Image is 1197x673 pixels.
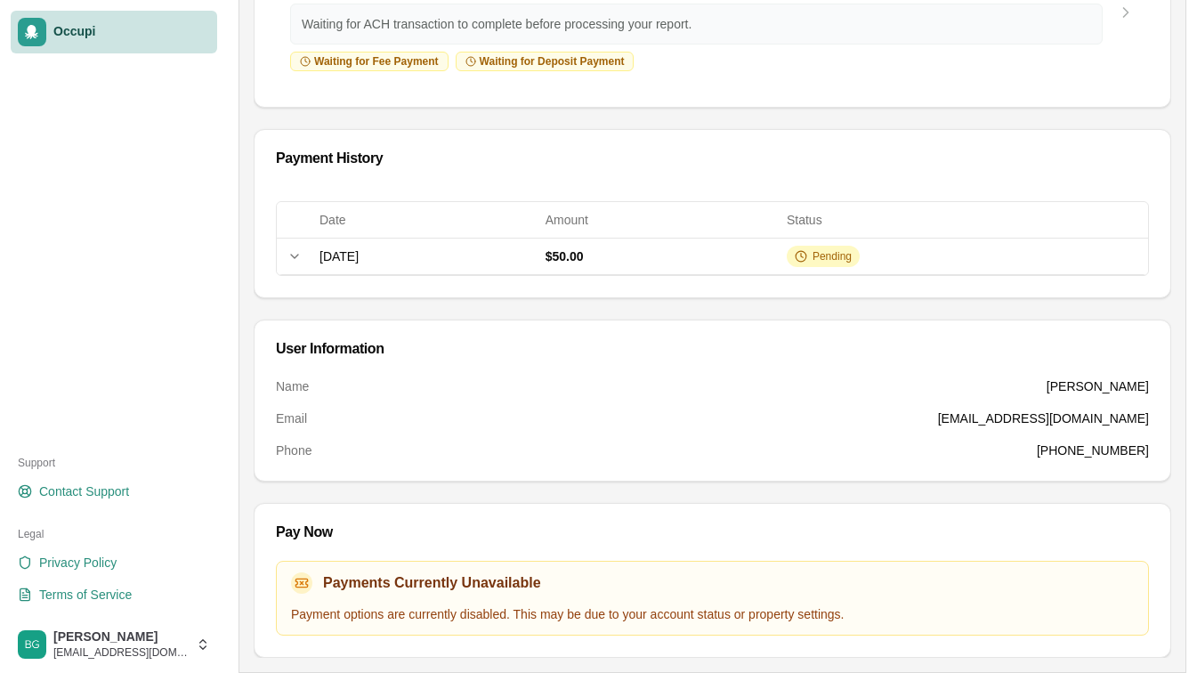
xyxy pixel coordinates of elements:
[39,482,129,500] span: Contact Support
[11,477,217,506] a: Contact Support
[11,11,217,53] a: Occupi
[11,520,217,548] div: Legal
[276,151,1149,166] div: Payment History
[276,377,309,395] dt: Name
[1037,442,1149,459] dd: [PHONE_NUMBER]
[276,342,1149,356] div: User Information
[53,24,210,40] span: Occupi
[323,572,541,594] h3: Payments Currently Unavailable
[11,623,217,666] button: Briana Gray[PERSON_NAME][EMAIL_ADDRESS][DOMAIN_NAME]
[11,580,217,609] a: Terms of Service
[39,554,117,572] span: Privacy Policy
[1047,377,1149,395] dd: [PERSON_NAME]
[312,202,538,238] th: Date
[276,442,311,459] dt: Phone
[813,249,852,264] span: Pending
[276,409,307,427] dt: Email
[319,249,359,264] span: [DATE]
[291,604,1134,625] p: Payment options are currently disabled. This may be due to your account status or property settings.
[302,15,1091,33] p: Waiting for ACH transaction to complete before processing your report.
[276,525,1149,539] div: Pay Now
[11,449,217,477] div: Support
[53,629,189,645] span: [PERSON_NAME]
[456,52,635,71] div: Waiting for Deposit Payment
[39,586,132,604] span: Terms of Service
[290,52,449,71] div: Waiting for Fee Payment
[546,249,584,264] span: $50.00
[538,202,780,238] th: Amount
[780,202,1148,238] th: Status
[53,645,189,660] span: [EMAIL_ADDRESS][DOMAIN_NAME]
[18,630,46,659] img: Briana Gray
[11,548,217,577] a: Privacy Policy
[938,409,1149,427] dd: [EMAIL_ADDRESS][DOMAIN_NAME]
